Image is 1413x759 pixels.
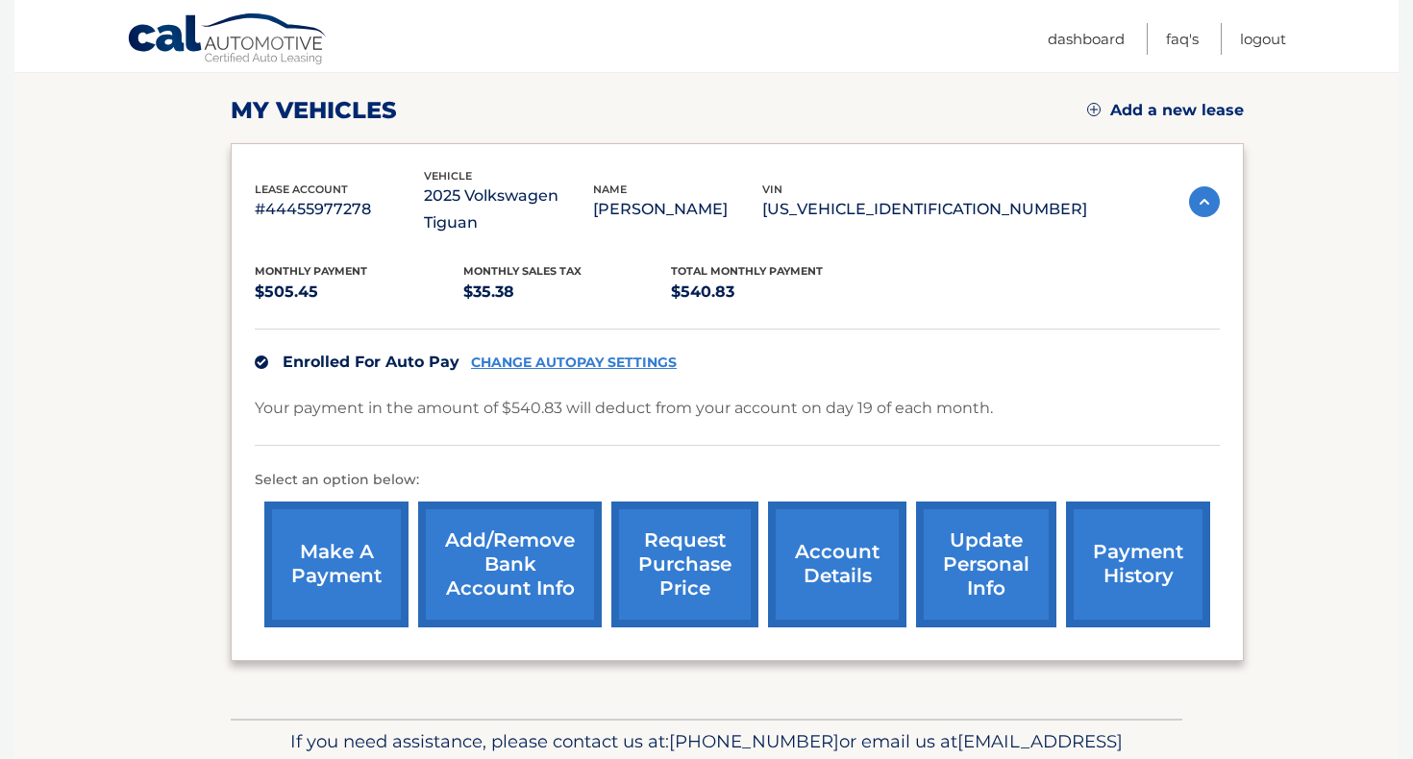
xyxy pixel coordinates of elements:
[768,502,906,627] a: account details
[1240,23,1286,55] a: Logout
[418,502,602,627] a: Add/Remove bank account info
[1048,23,1125,55] a: Dashboard
[471,355,677,371] a: CHANGE AUTOPAY SETTINGS
[1087,103,1101,116] img: add.svg
[611,502,758,627] a: request purchase price
[463,279,672,306] p: $35.38
[283,353,459,371] span: Enrolled For Auto Pay
[1166,23,1199,55] a: FAQ's
[1189,186,1220,217] img: accordion-active.svg
[255,395,993,422] p: Your payment in the amount of $540.83 will deduct from your account on day 19 of each month.
[231,96,397,125] h2: my vehicles
[127,12,329,68] a: Cal Automotive
[671,264,823,278] span: Total Monthly Payment
[669,730,839,752] span: [PHONE_NUMBER]
[255,183,348,196] span: lease account
[255,196,424,223] p: #44455977278
[424,169,472,183] span: vehicle
[593,196,762,223] p: [PERSON_NAME]
[463,264,582,278] span: Monthly sales Tax
[1066,502,1210,627] a: payment history
[671,279,880,306] p: $540.83
[762,183,782,196] span: vin
[762,196,1087,223] p: [US_VEHICLE_IDENTIFICATION_NUMBER]
[424,183,593,236] p: 2025 Volkswagen Tiguan
[1087,101,1244,120] a: Add a new lease
[255,469,1220,492] p: Select an option below:
[255,279,463,306] p: $505.45
[264,502,409,627] a: make a payment
[593,183,627,196] span: name
[916,502,1056,627] a: update personal info
[255,264,367,278] span: Monthly Payment
[255,355,268,369] img: check.svg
